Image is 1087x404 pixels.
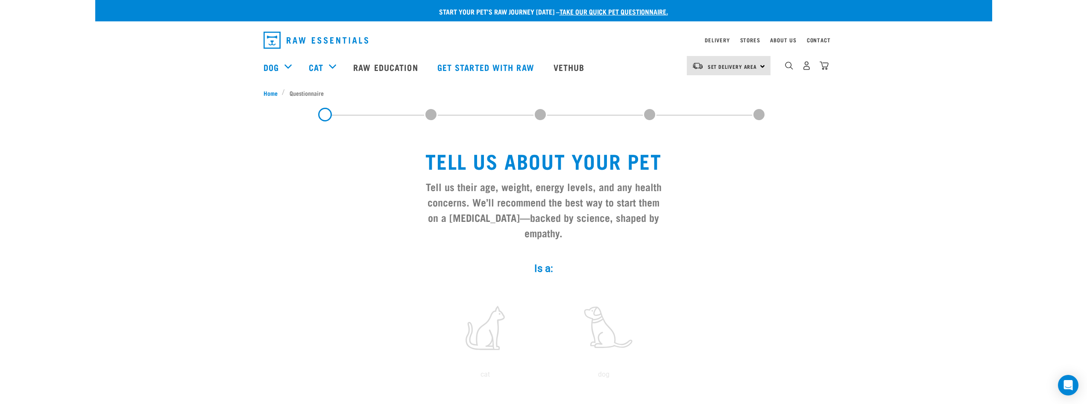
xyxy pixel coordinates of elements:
a: Vethub [545,50,595,84]
a: About Us [770,38,796,41]
p: Start your pet’s raw journey [DATE] – [102,6,999,17]
a: Get started with Raw [429,50,545,84]
img: Raw Essentials Logo [264,32,368,49]
nav: breadcrumbs [264,88,824,97]
img: user.png [802,61,811,70]
h3: Tell us their age, weight, energy levels, and any health concerns. We’ll recommend the best way t... [422,179,665,240]
img: home-icon@2x.png [820,61,829,70]
a: Raw Education [345,50,428,84]
a: Delivery [705,38,730,41]
a: Contact [807,38,831,41]
p: dog [546,369,662,380]
p: cat [428,369,543,380]
nav: dropdown navigation [95,50,992,84]
nav: dropdown navigation [257,28,831,52]
a: Home [264,88,282,97]
a: Cat [309,61,323,74]
a: take our quick pet questionnaire. [560,9,668,13]
div: Open Intercom Messenger [1058,375,1078,395]
span: Set Delivery Area [708,65,757,68]
a: Stores [740,38,760,41]
img: van-moving.png [692,62,703,70]
span: Home [264,88,278,97]
a: Dog [264,61,279,74]
img: home-icon-1@2x.png [785,62,793,70]
label: Is a: [416,261,672,276]
h1: Tell us about your pet [422,149,665,172]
